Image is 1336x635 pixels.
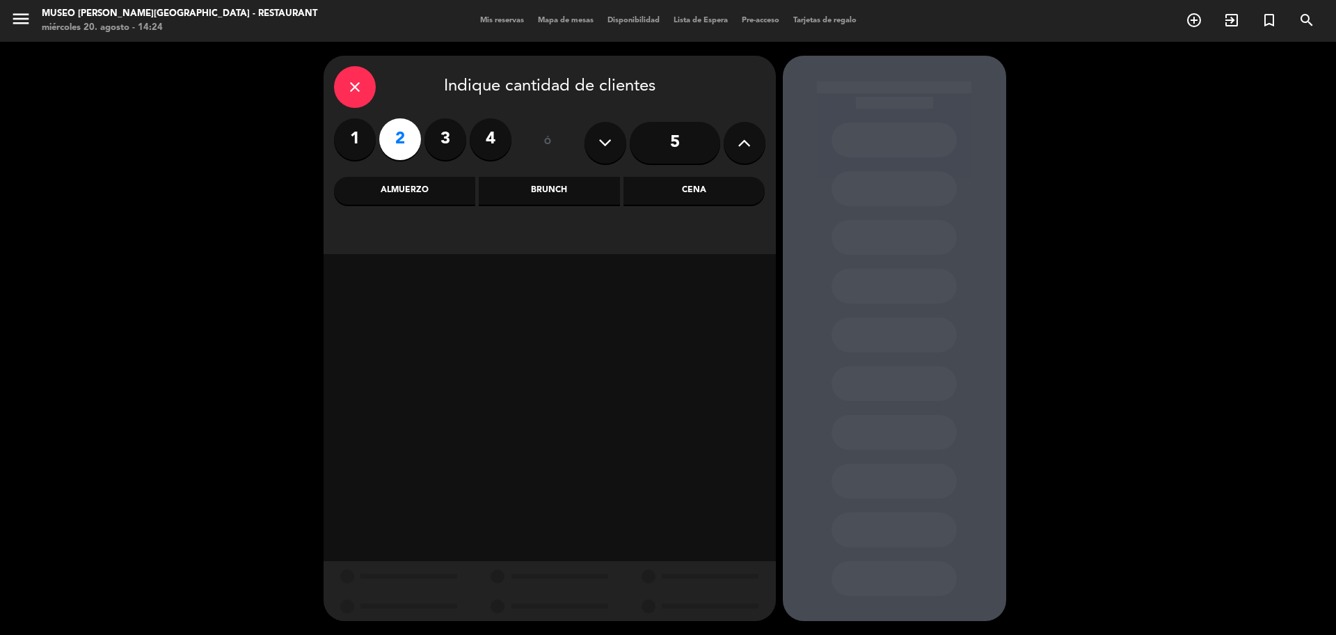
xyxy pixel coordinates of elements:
[1261,12,1278,29] i: turned_in_not
[479,177,620,205] div: Brunch
[10,8,31,29] i: menu
[786,17,864,24] span: Tarjetas de regalo
[473,17,531,24] span: Mis reservas
[379,118,421,160] label: 2
[735,17,786,24] span: Pre-acceso
[334,177,475,205] div: Almuerzo
[42,21,317,35] div: miércoles 20. agosto - 14:24
[1186,12,1202,29] i: add_circle_outline
[424,118,466,160] label: 3
[601,17,667,24] span: Disponibilidad
[531,17,601,24] span: Mapa de mesas
[623,177,765,205] div: Cena
[1298,12,1315,29] i: search
[347,79,363,95] i: close
[470,118,511,160] label: 4
[334,118,376,160] label: 1
[667,17,735,24] span: Lista de Espera
[525,118,571,167] div: ó
[334,66,765,108] div: Indique cantidad de clientes
[10,8,31,34] button: menu
[1223,12,1240,29] i: exit_to_app
[42,7,317,21] div: Museo [PERSON_NAME][GEOGRAPHIC_DATA] - Restaurant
